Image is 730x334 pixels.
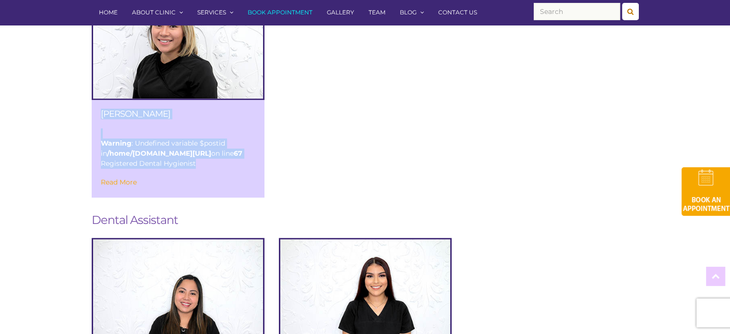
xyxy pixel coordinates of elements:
h2: Dental Assistant [84,212,646,228]
a: Read More [101,178,137,186]
div: : Undefined variable $postid in on line [101,109,255,188]
b: Warning [101,139,132,148]
input: Search [534,3,620,20]
a: [PERSON_NAME] [101,109,170,119]
b: /home/[DOMAIN_NAME][URL] [107,149,211,158]
img: book-an-appointment-hod-gld.png [682,167,730,216]
b: 67 [234,149,242,158]
div: Registered Dental Hygienist [101,159,255,169]
a: Top [706,267,725,286]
